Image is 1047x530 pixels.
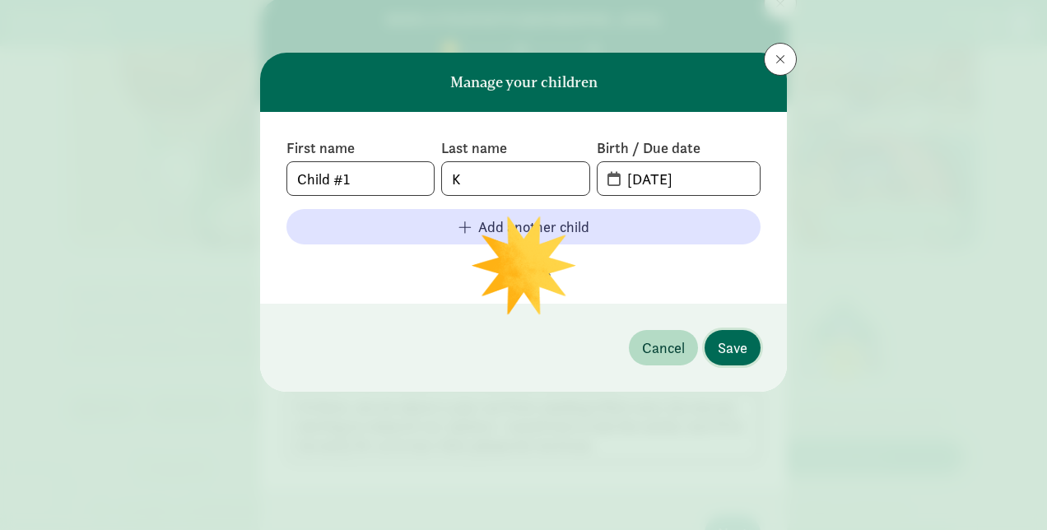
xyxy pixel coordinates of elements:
[642,337,685,359] span: Cancel
[705,330,761,365] button: Save
[450,74,598,91] h6: Manage your children
[286,209,761,244] button: Add another child
[597,138,761,158] label: Birth / Due date
[286,138,435,158] label: First name
[617,162,760,195] input: MM-DD-YYYY
[441,138,589,158] label: Last name
[718,337,747,359] span: Save
[629,330,698,365] button: Cancel
[478,216,589,238] span: Add another child
[497,258,551,277] div: saving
